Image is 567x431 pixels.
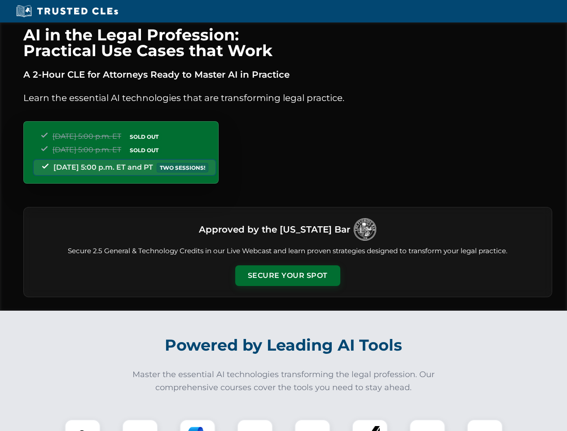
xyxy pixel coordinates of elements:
span: [DATE] 5:00 p.m. ET [53,132,121,141]
img: Logo [354,218,376,241]
p: A 2-Hour CLE for Attorneys Ready to Master AI in Practice [23,67,552,82]
img: Trusted CLEs [13,4,121,18]
span: SOLD OUT [127,145,162,155]
h3: Approved by the [US_STATE] Bar [199,221,350,237]
p: Master the essential AI technologies transforming the legal profession. Our comprehensive courses... [127,368,441,394]
span: SOLD OUT [127,132,162,141]
h2: Powered by Leading AI Tools [35,330,532,361]
p: Secure 2.5 General & Technology Credits in our Live Webcast and learn proven strategies designed ... [35,246,541,256]
p: Learn the essential AI technologies that are transforming legal practice. [23,91,552,105]
h1: AI in the Legal Profession: Practical Use Cases that Work [23,27,552,58]
span: [DATE] 5:00 p.m. ET [53,145,121,154]
button: Secure Your Spot [235,265,340,286]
